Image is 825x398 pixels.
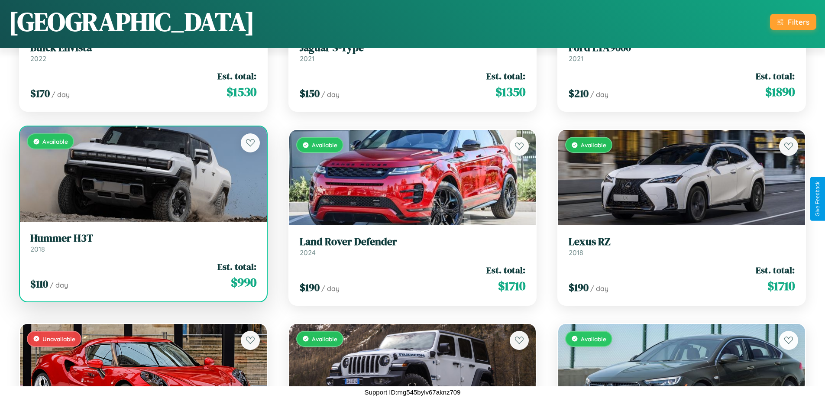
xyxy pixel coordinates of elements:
[300,236,526,257] a: Land Rover Defender2024
[788,17,809,26] div: Filters
[226,83,256,100] span: $ 1530
[30,42,256,54] h3: Buick Envista
[770,14,816,30] button: Filters
[30,245,45,253] span: 2018
[569,42,795,54] h3: Ford LTA9000
[217,70,256,82] span: Est. total:
[321,284,340,293] span: / day
[569,54,583,63] span: 2021
[30,232,256,253] a: Hummer H3T2018
[312,141,337,149] span: Available
[365,386,461,398] p: Support ID: mg545bylv67aknz709
[569,42,795,63] a: Ford LTA90002021
[815,181,821,217] div: Give Feedback
[300,54,314,63] span: 2021
[42,138,68,145] span: Available
[52,90,70,99] span: / day
[30,232,256,245] h3: Hummer H3T
[42,335,75,343] span: Unavailable
[30,86,50,100] span: $ 170
[569,248,583,257] span: 2018
[300,42,526,63] a: Jaguar S-Type2021
[486,70,525,82] span: Est. total:
[30,42,256,63] a: Buick Envista2022
[590,90,608,99] span: / day
[300,236,526,248] h3: Land Rover Defender
[498,277,525,294] span: $ 1710
[300,86,320,100] span: $ 150
[495,83,525,100] span: $ 1350
[767,277,795,294] span: $ 1710
[300,280,320,294] span: $ 190
[30,54,46,63] span: 2022
[9,4,255,39] h1: [GEOGRAPHIC_DATA]
[581,141,606,149] span: Available
[756,70,795,82] span: Est. total:
[569,280,589,294] span: $ 190
[312,335,337,343] span: Available
[581,335,606,343] span: Available
[756,264,795,276] span: Est. total:
[231,274,256,291] span: $ 990
[569,236,795,257] a: Lexus RZ2018
[300,42,526,54] h3: Jaguar S-Type
[300,248,316,257] span: 2024
[486,264,525,276] span: Est. total:
[569,86,589,100] span: $ 210
[30,277,48,291] span: $ 110
[765,83,795,100] span: $ 1890
[50,281,68,289] span: / day
[321,90,340,99] span: / day
[569,236,795,248] h3: Lexus RZ
[590,284,608,293] span: / day
[217,260,256,273] span: Est. total:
